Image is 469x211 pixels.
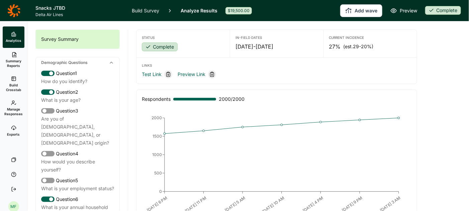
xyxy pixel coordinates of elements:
[153,134,162,139] tspan: 1500
[6,38,21,43] span: Analytics
[236,43,318,51] div: [DATE] - [DATE]
[390,7,417,15] a: Preview
[41,150,114,158] div: Question 4
[5,59,22,68] span: Summary Reports
[142,35,224,40] div: Status
[208,70,216,78] div: Copy link
[36,57,119,68] div: Demographic Questions
[400,7,417,15] span: Preview
[142,43,178,52] button: Complete
[3,48,24,72] a: Summary Reports
[36,30,119,49] div: Survey Summary
[3,120,24,142] a: Exports
[41,158,114,174] div: How would you describe yourself?
[152,115,162,120] tspan: 2000
[3,72,24,96] a: Build Crosstab
[340,4,382,17] button: Add wave
[35,12,124,17] span: Delta Air Lines
[142,63,411,68] div: Links
[178,70,205,78] a: Preview Link
[329,43,341,51] span: 27%
[164,70,172,78] div: Copy link
[41,107,114,115] div: Question 3
[219,95,245,103] span: 2000 / 2000
[142,70,162,78] a: Test Link
[344,43,374,50] span: (est. 29-20% )
[329,35,411,40] div: Current Incidence
[3,96,24,120] a: Manage Responses
[425,6,461,15] button: Complete
[3,26,24,48] a: Analytics
[41,77,114,85] div: How do you identify?
[41,88,114,96] div: Question 2
[236,35,318,40] div: In-Field Dates
[142,95,171,103] div: Respondents
[154,170,162,175] tspan: 500
[4,107,23,116] span: Manage Responses
[7,132,20,137] span: Exports
[5,83,22,92] span: Build Crosstab
[35,4,124,12] h1: Snacks JTBD
[41,177,114,185] div: Question 5
[225,7,252,14] div: $19,500.00
[142,43,178,51] div: Complete
[41,69,114,77] div: Question 1
[41,195,114,203] div: Question 6
[159,189,162,194] tspan: 0
[152,152,162,157] tspan: 1000
[41,115,114,147] div: Are you of [DEMOGRAPHIC_DATA], [DEMOGRAPHIC_DATA], or [DEMOGRAPHIC_DATA] origin?
[41,185,114,193] div: What is your employment status?
[41,96,114,104] div: What is your age?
